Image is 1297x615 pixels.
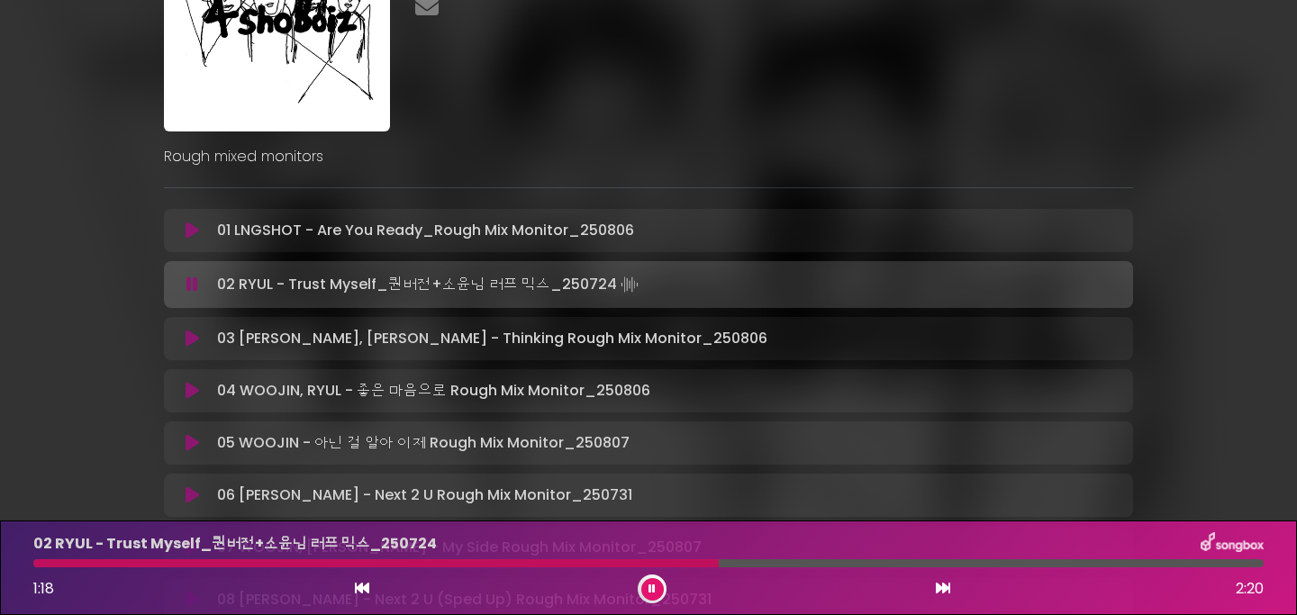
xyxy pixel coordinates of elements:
[33,533,437,555] p: 02 RYUL - Trust Myself_퀀버전+소윤님 러프 믹스_250724
[33,578,54,599] span: 1:18
[217,380,650,402] p: 04 WOOJIN, RYUL - 좋은 마음으로 Rough Mix Monitor_250806
[1201,532,1264,556] img: songbox-logo-white.png
[1236,578,1264,600] span: 2:20
[217,432,630,454] p: 05 WOOJIN - 아닌 걸 알아 이제 Rough Mix Monitor_250807
[217,484,632,506] p: 06 [PERSON_NAME] - Next 2 U Rough Mix Monitor_250731
[217,272,642,297] p: 02 RYUL - Trust Myself_퀀버전+소윤님 러프 믹스_250724
[217,328,767,349] p: 03 [PERSON_NAME], [PERSON_NAME] - Thinking Rough Mix Monitor_250806
[617,272,642,297] img: waveform4.gif
[217,220,634,241] p: 01 LNGSHOT - Are You Ready_Rough Mix Monitor_250806
[164,146,1133,167] p: Rough mixed monitors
